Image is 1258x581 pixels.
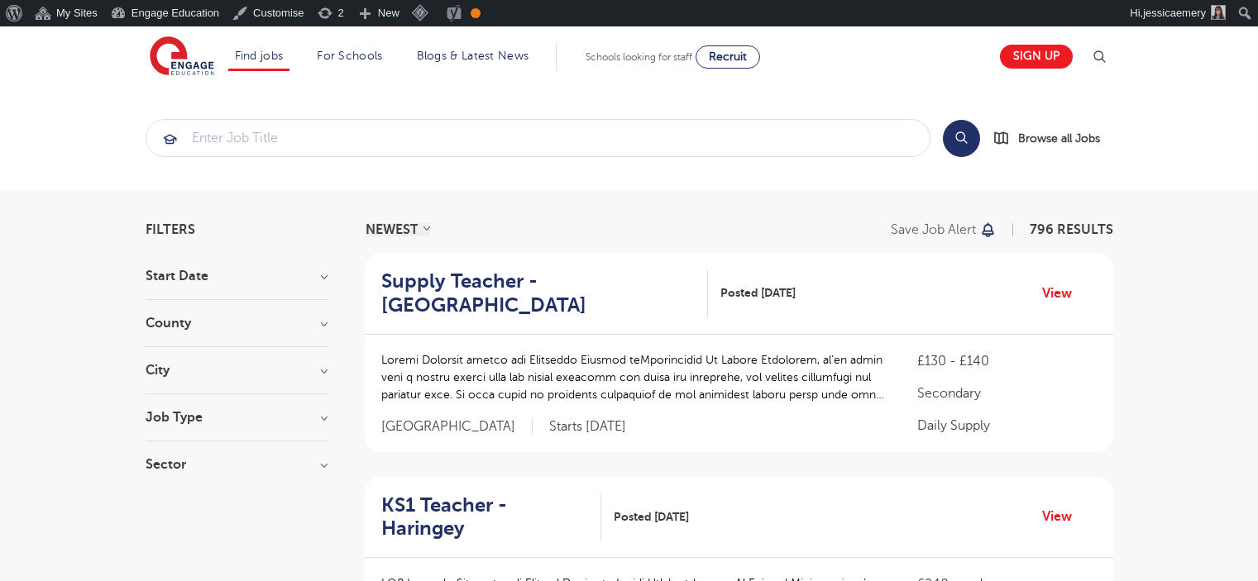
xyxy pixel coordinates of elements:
img: Engage Education [150,36,214,78]
span: Posted [DATE] [614,508,689,526]
h3: Start Date [146,269,328,283]
h3: Job Type [146,411,328,424]
div: OK [471,8,481,18]
a: KS1 Teacher - Haringey [381,493,602,541]
h3: County [146,317,328,330]
p: Secondary [917,383,1096,403]
span: jessicaemery [1143,7,1206,19]
a: Supply Teacher - [GEOGRAPHIC_DATA] [381,269,709,317]
input: Submit [146,120,930,156]
p: Daily Supply [917,416,1096,436]
a: Sign up [1000,45,1073,69]
span: [GEOGRAPHIC_DATA] [381,418,533,436]
a: View [1042,283,1084,304]
span: 796 RESULTS [1030,222,1113,237]
span: Filters [146,223,195,236]
a: View [1042,506,1084,527]
div: Submit [146,119,930,157]
p: Starts [DATE] [549,418,626,436]
span: Schools looking for staff [586,51,692,63]
h3: City [146,364,328,377]
button: Search [943,120,980,157]
h2: Supply Teacher - [GEOGRAPHIC_DATA] [381,269,696,317]
span: Posted [DATE] [720,284,796,302]
a: For Schools [317,50,382,62]
h2: KS1 Teacher - Haringey [381,493,589,541]
span: Browse all Jobs [1018,129,1100,148]
a: Recruit [696,45,760,69]
button: Save job alert [891,223,997,236]
p: Save job alert [891,223,976,236]
a: Browse all Jobs [993,129,1113,148]
span: Recruit [709,50,747,63]
p: Loremi Dolorsit ametco adi Elitseddo Eiusmod teMporincidid Ut Labore Etdolorem, al’en admin veni ... [381,351,885,403]
p: £130 - £140 [917,351,1096,371]
h3: Sector [146,458,328,471]
a: Blogs & Latest News [417,50,529,62]
a: Find jobs [235,50,284,62]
